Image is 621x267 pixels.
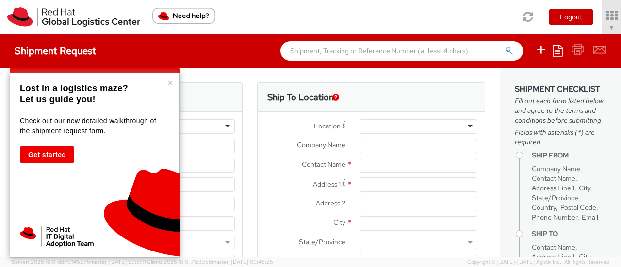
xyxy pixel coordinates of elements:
[579,252,590,261] span: City
[15,46,96,56] h4: Shipment Request
[532,174,575,183] span: Contact Name
[267,93,334,102] h3: Ship To Location
[152,8,215,24] button: Need help?
[609,24,615,31] span: ▼
[515,96,606,125] span: Fill out each form listed below and agree to the terms and conditions before submitting
[579,184,590,192] span: City
[314,122,341,130] span: Location
[582,213,598,221] span: Email
[333,218,345,227] span: City
[532,152,606,159] h4: Ship From
[532,164,580,173] span: Company Name
[212,258,273,265] span: master, [DATE] 09:46:25
[532,193,578,202] span: State/Province
[532,203,556,212] span: Country
[147,258,273,265] span: Client: 2025.18.0-71d3358
[532,252,574,261] span: Address Line 1
[12,258,146,265] span: Server: 2025.18.0-dd719145275
[297,141,345,149] span: Company Name
[167,78,173,88] button: Close
[302,160,345,169] span: Contact Name
[532,243,575,251] span: Contact Name
[20,83,128,93] strong: Lost in a logistics maze?
[549,9,593,25] button: Logout
[532,184,574,192] span: Address Line 1
[515,85,606,94] h3: Shipment Checklist
[515,127,606,147] span: Fields with asterisks (*) are required
[20,146,74,163] button: Get started
[467,258,609,266] span: Copyright © [DATE]-[DATE] Agistix Inc., All Rights Reserved
[90,258,146,265] span: master, [DATE] 09:51:11
[313,180,341,188] span: Address 1
[299,237,345,246] span: State/Province
[7,7,140,27] img: rh-logistics-00dfa346123c4ec078e1.svg
[560,203,596,212] span: Postal Code
[532,213,577,221] span: Phone Number
[316,199,345,207] span: Address 2
[20,116,167,136] p: Check out our new detailed walkthrough of the shipment request form.
[532,230,606,237] h4: Ship To
[280,41,523,61] input: Shipment, Tracking or Reference Number (at least 4 chars)
[20,94,96,104] strong: Let us guide you!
